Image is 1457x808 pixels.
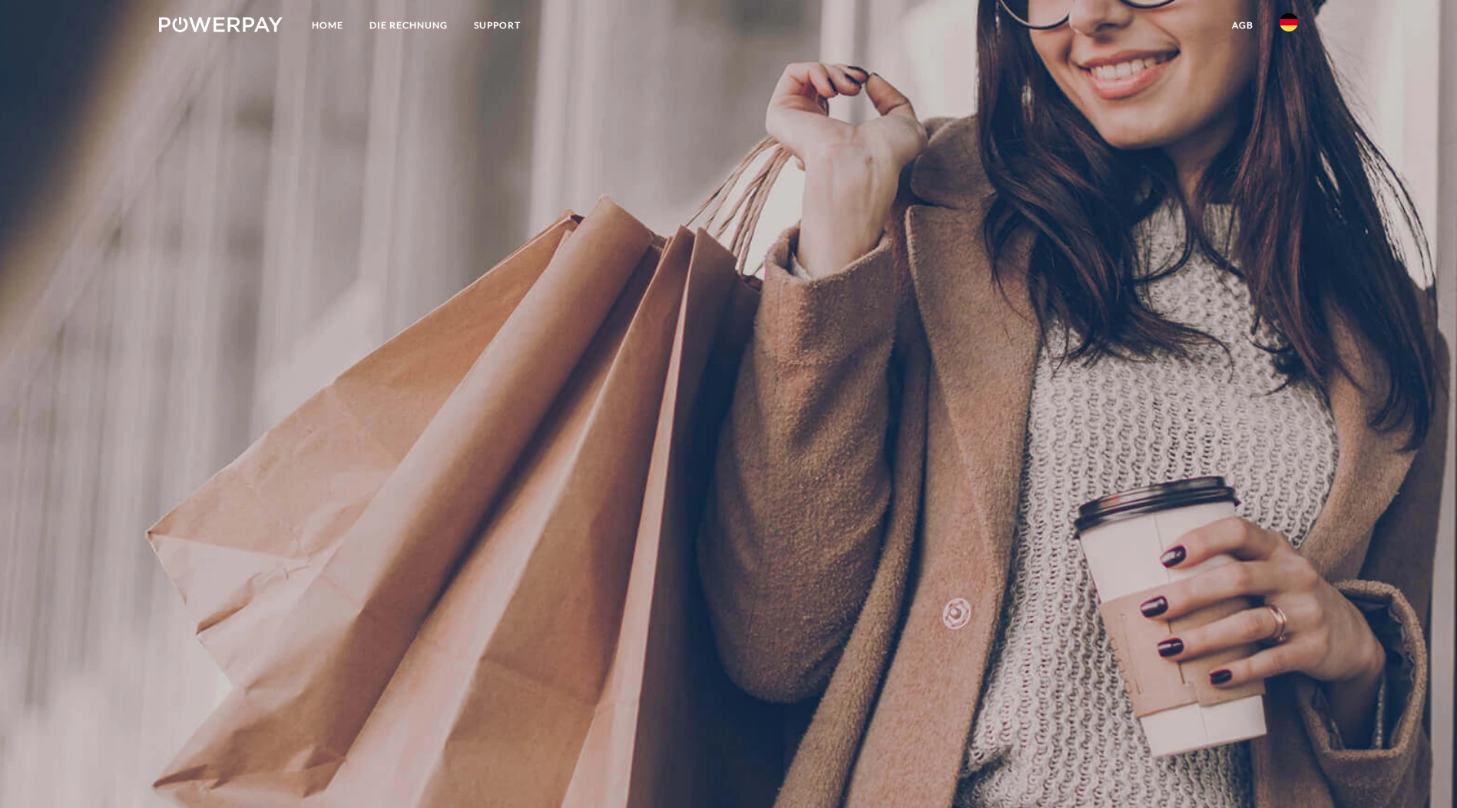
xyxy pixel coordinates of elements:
a: SUPPORT [461,12,534,39]
img: logo-powerpay-white.svg [159,17,283,32]
a: DIE RECHNUNG [356,12,461,39]
img: de [1280,13,1298,31]
a: Home [299,12,356,39]
a: agb [1219,12,1267,39]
